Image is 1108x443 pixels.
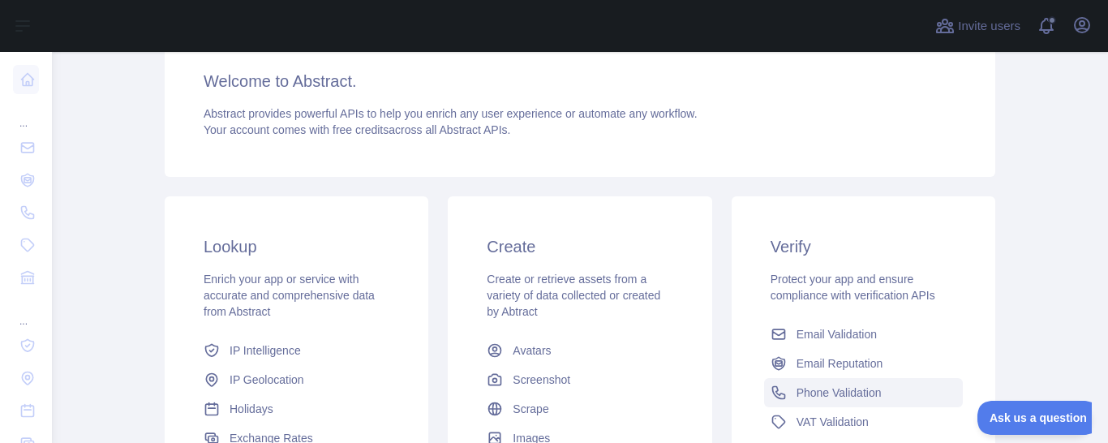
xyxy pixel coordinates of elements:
a: Email Validation [764,320,963,349]
span: Abstract provides powerful APIs to help you enrich any user experience or automate any workflow. [204,107,698,120]
h3: Welcome to Abstract. [204,70,956,92]
span: free credits [333,123,389,136]
span: Email Reputation [797,355,883,372]
a: Avatars [480,336,679,365]
span: Scrape [513,401,548,417]
a: Holidays [197,394,396,424]
span: Your account comes with across all Abstract APIs. [204,123,510,136]
span: Phone Validation [797,385,882,401]
a: IP Geolocation [197,365,396,394]
a: Screenshot [480,365,679,394]
a: VAT Validation [764,407,963,437]
span: Protect your app and ensure compliance with verification APIs [771,273,935,302]
a: Email Reputation [764,349,963,378]
div: ... [13,97,39,130]
h3: Verify [771,235,956,258]
div: ... [13,295,39,328]
span: IP Geolocation [230,372,304,388]
span: IP Intelligence [230,342,301,359]
iframe: Toggle Customer Support [977,401,1092,435]
a: Phone Validation [764,378,963,407]
span: Invite users [958,17,1020,36]
a: Scrape [480,394,679,424]
span: Email Validation [797,326,877,342]
span: Enrich your app or service with accurate and comprehensive data from Abstract [204,273,375,318]
span: Create or retrieve assets from a variety of data collected or created by Abtract [487,273,660,318]
a: IP Intelligence [197,336,396,365]
h3: Create [487,235,672,258]
span: Avatars [513,342,551,359]
h3: Lookup [204,235,389,258]
button: Invite users [932,13,1024,39]
span: Holidays [230,401,273,417]
span: Screenshot [513,372,570,388]
span: VAT Validation [797,414,869,430]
